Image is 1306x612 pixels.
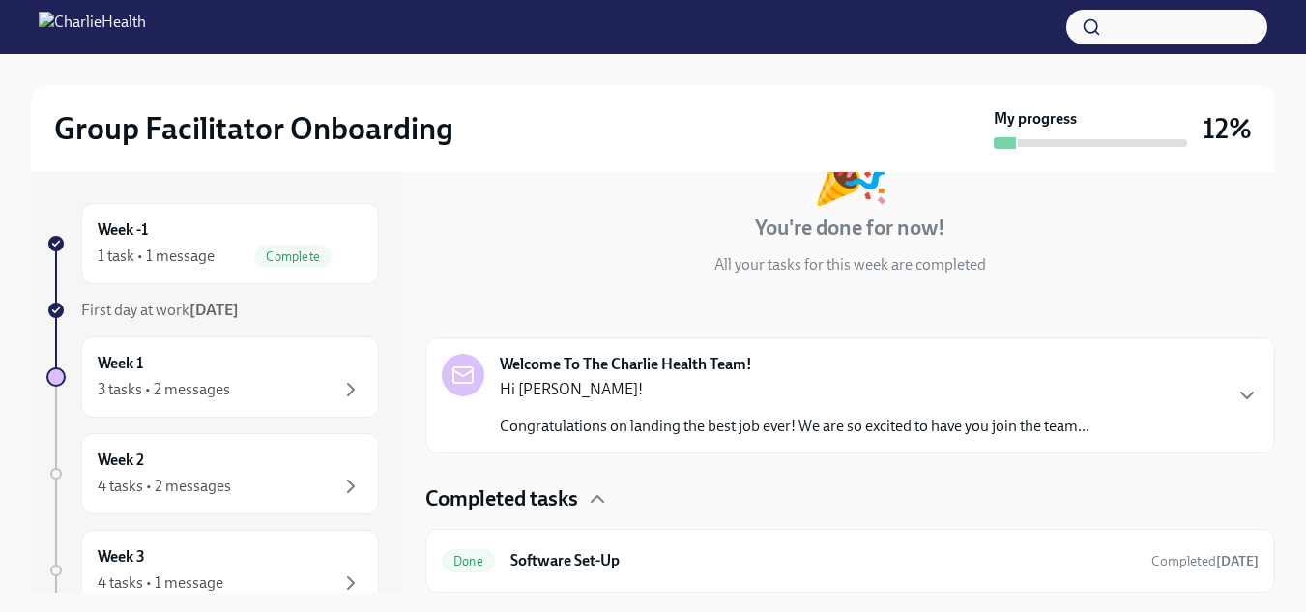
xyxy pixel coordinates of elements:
div: 3 tasks • 2 messages [98,379,230,400]
a: Week -11 task • 1 messageComplete [46,203,379,284]
strong: [DATE] [189,301,239,319]
img: CharlieHealth [39,12,146,43]
span: Done [442,554,495,568]
a: Week 24 tasks • 2 messages [46,433,379,514]
span: First day at work [81,301,239,319]
h6: Week -1 [98,219,148,241]
div: 1 task • 1 message [98,246,215,267]
div: Completed tasks [425,484,1275,513]
a: First day at work[DATE] [46,300,379,321]
h4: You're done for now! [755,214,945,243]
h6: Software Set-Up [510,550,1136,571]
div: 4 tasks • 2 messages [98,476,231,497]
p: Hi [PERSON_NAME]! [500,379,1089,400]
h6: Week 1 [98,353,143,374]
h2: Group Facilitator Onboarding [54,109,453,148]
a: DoneSoftware Set-UpCompleted[DATE] [442,545,1259,576]
a: Week 34 tasks • 1 message [46,530,379,611]
span: September 19th, 2025 18:41 [1151,552,1259,570]
strong: Welcome To The Charlie Health Team! [500,354,752,375]
span: Completed [1151,553,1259,569]
strong: My progress [994,108,1077,130]
h4: Completed tasks [425,484,578,513]
p: All your tasks for this week are completed [714,254,986,276]
h6: Week 2 [98,450,144,471]
h6: Week 3 [98,546,145,568]
div: 🎉 [811,138,890,202]
h3: 12% [1203,111,1252,146]
div: 4 tasks • 1 message [98,572,223,594]
span: Complete [254,249,332,264]
strong: [DATE] [1216,553,1259,569]
p: Congratulations on landing the best job ever! We are so excited to have you join the team... [500,416,1089,437]
a: Week 13 tasks • 2 messages [46,336,379,418]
